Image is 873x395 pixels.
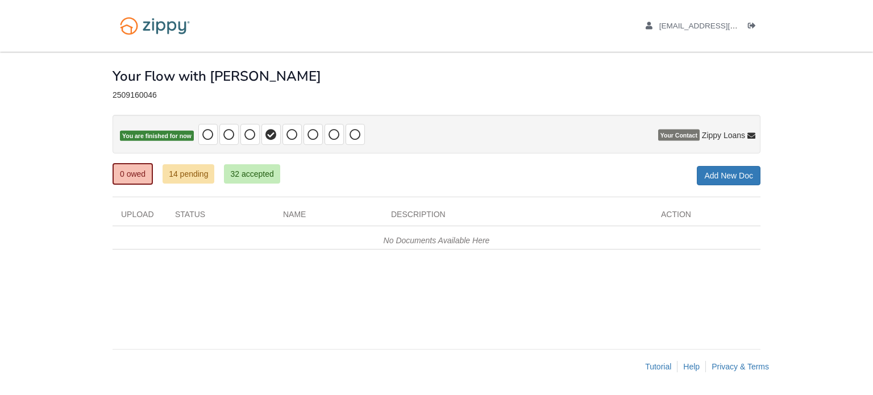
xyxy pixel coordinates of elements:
[113,69,321,84] h1: Your Flow with [PERSON_NAME]
[383,209,652,226] div: Description
[658,130,700,141] span: Your Contact
[645,362,671,371] a: Tutorial
[224,164,280,184] a: 32 accepted
[683,362,700,371] a: Help
[652,209,760,226] div: Action
[167,209,275,226] div: Status
[113,163,153,185] a: 0 owed
[712,362,769,371] a: Privacy & Terms
[163,164,214,184] a: 14 pending
[113,11,197,40] img: Logo
[702,130,745,141] span: Zippy Loans
[659,22,789,30] span: omickelson10@gmail.com
[113,209,167,226] div: Upload
[646,22,789,33] a: edit profile
[120,131,194,142] span: You are finished for now
[113,90,760,100] div: 2509160046
[275,209,383,226] div: Name
[384,236,490,245] em: No Documents Available Here
[748,22,760,33] a: Log out
[697,166,760,185] a: Add New Doc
